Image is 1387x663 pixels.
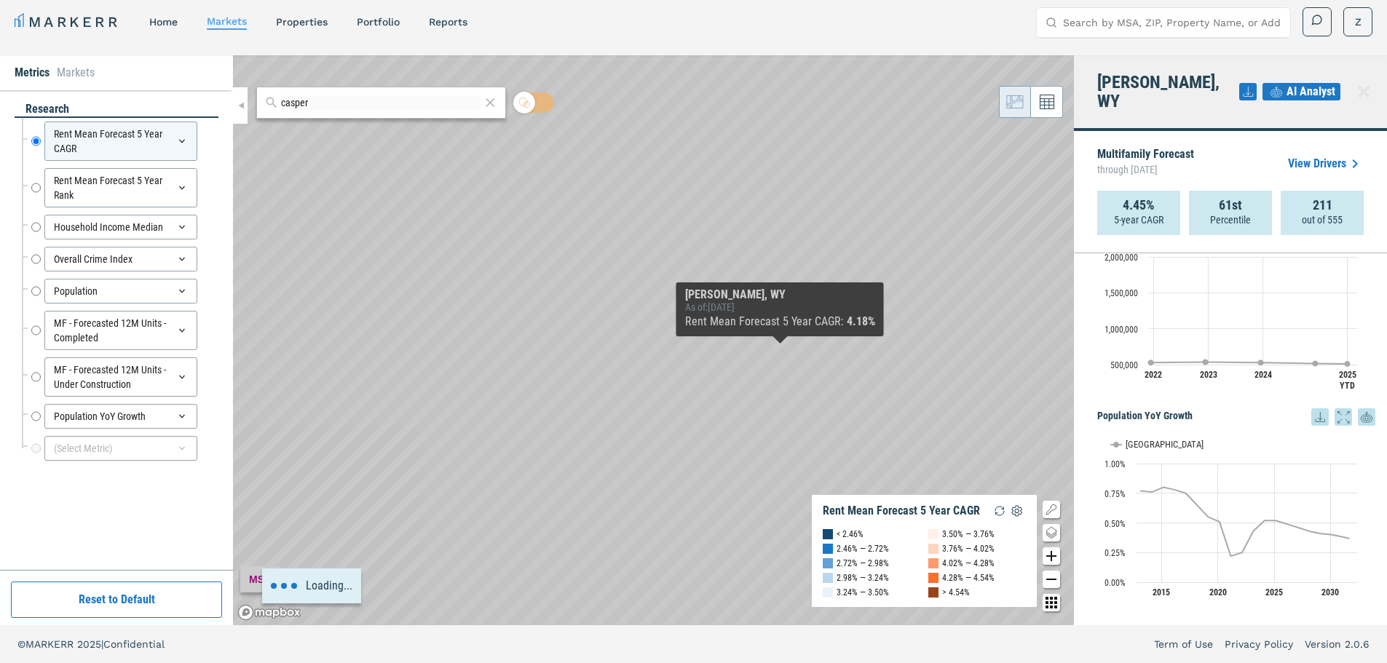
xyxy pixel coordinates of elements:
[837,541,889,556] div: 2.46% — 2.72%
[15,101,218,118] div: research
[1339,370,1356,391] text: 2025 YTD
[942,556,995,571] div: 4.02% — 4.28%
[429,16,467,28] a: reports
[1097,426,1364,608] svg: Interactive chart
[1265,587,1283,598] text: 2025
[837,585,889,600] div: 3.24% — 3.50%
[1258,360,1264,365] path: Thursday, 14 Dec, 17:00, 1,506,425.5. USA.
[44,215,197,239] div: Household Income Median
[262,568,361,603] div: Loading...
[1355,15,1362,29] span: Z
[1145,370,1162,380] text: 2022
[57,64,95,82] li: Markets
[1200,370,1217,380] text: 2023
[823,504,980,518] div: Rent Mean Forecast 5 Year CAGR
[149,16,178,28] a: home
[1063,8,1281,37] input: Search by MSA, ZIP, Property Name, or Address
[15,64,50,82] li: Metrics
[1313,360,1319,366] path: Saturday, 14 Dec, 17:00, 1,040,587. USA.
[1105,578,1126,588] text: 0.00%
[1043,524,1060,541] button: Change style map button
[837,527,864,541] div: < 2.46%
[1305,637,1370,651] a: Version 2.0.6
[103,638,165,650] span: Confidential
[1203,359,1209,365] path: Wednesday, 14 Dec, 17:00, 1,733,659. USA.
[77,638,103,650] span: 2025 |
[837,571,889,585] div: 2.98% — 3.24%
[1210,213,1251,227] p: Percentile
[1287,83,1335,100] span: AI Analyst
[942,571,995,585] div: 4.28% — 4.54%
[1043,571,1060,588] button: Zoom out map button
[1008,502,1026,520] img: Settings
[1345,361,1351,367] path: Monday, 14 Jul, 17:00, 832,198.5. USA.
[15,12,120,32] a: MARKERR
[1262,83,1340,100] button: AI Analyst
[1043,547,1060,565] button: Zoom in map button
[1123,198,1155,213] strong: 4.45%
[44,404,197,429] div: Population YoY Growth
[1097,426,1375,608] div: Population YoY Growth. Highcharts interactive chart.
[1288,155,1364,172] a: View Drivers
[44,311,197,350] div: MF - Forecasted 12M Units - Completed
[1209,587,1227,598] text: 2020
[1105,459,1126,469] text: 1.00%
[44,122,197,161] div: Rent Mean Forecast 5 Year CAGR
[1097,148,1194,179] p: Multifamily Forecast
[25,638,77,650] span: MARKERR
[237,604,301,621] a: Mapbox logo
[44,247,197,271] div: Overall Crime Index
[1313,198,1332,213] strong: 211
[1105,548,1126,558] text: 0.25%
[1114,213,1163,227] p: 5-year CAGR
[44,279,197,303] div: Population
[1148,360,1154,365] path: Tuesday, 14 Dec, 17:00, 1,520,332.5. USA.
[991,502,1008,520] img: Reload Legend
[11,581,222,618] button: Reset to Default
[1105,519,1126,529] text: 0.50%
[1110,360,1138,370] text: 500,000
[207,15,247,27] a: markets
[1126,439,1204,450] text: [GEOGRAPHIC_DATA]
[1105,288,1138,298] text: 1,500,000
[1105,489,1126,499] text: 0.75%
[17,638,25,650] span: ©
[1097,160,1194,179] span: through [DATE]
[44,436,197,461] div: (Select Metric)
[1111,430,1142,441] button: Show USA
[357,16,400,28] a: Portfolio
[44,357,197,397] div: MF - Forecasted 12M Units - Under Construction
[281,95,481,111] input: Search by MSA or ZIP Code
[942,585,970,600] div: > 4.54%
[1097,219,1364,401] svg: Interactive chart
[837,556,889,571] div: 2.72% — 2.98%
[44,168,197,207] div: Rent Mean Forecast 5 Year Rank
[1097,219,1375,401] div: MF - Forecasted 12M Units - Under Construction. Highcharts interactive chart.
[1254,370,1272,380] text: 2024
[1043,594,1060,611] button: Other options map button
[1302,213,1343,227] p: out of 555
[1219,198,1242,213] strong: 61st
[276,16,328,28] a: properties
[1043,501,1060,518] button: Show/Hide Legend Map Button
[1343,7,1372,36] button: Z
[1097,408,1375,426] h5: Population YoY Growth
[1105,253,1138,263] text: 2,000,000
[942,527,995,541] div: 3.50% — 3.76%
[1154,637,1213,651] a: Term of Use
[1105,325,1138,335] text: 1,000,000
[1153,587,1170,598] text: 2015
[1097,73,1239,111] h4: [PERSON_NAME], WY
[1225,637,1293,651] a: Privacy Policy
[942,541,995,556] div: 3.76% — 4.02%
[1321,587,1339,598] text: 2030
